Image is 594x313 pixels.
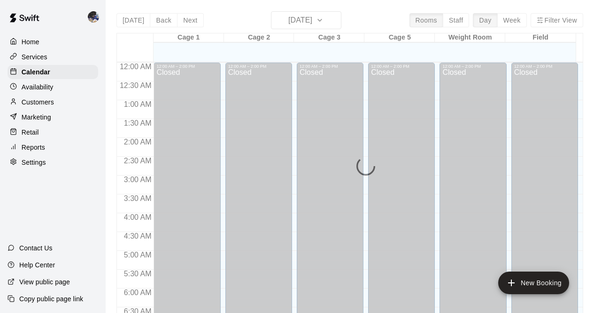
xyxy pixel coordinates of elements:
[514,64,575,69] div: 12:00 AM – 2:00 PM
[122,289,154,297] span: 6:00 AM
[8,65,98,79] a: Calendar
[22,52,47,62] p: Services
[8,95,98,109] a: Customers
[86,8,106,26] div: Kevin Chandler
[19,277,70,287] p: View public page
[22,143,45,152] p: Reports
[8,80,98,94] a: Availability
[22,37,39,47] p: Home
[122,157,154,165] span: 2:30 AM
[22,112,51,122] p: Marketing
[228,64,289,69] div: 12:00 AM – 2:00 PM
[156,64,217,69] div: 12:00 AM – 2:00 PM
[364,33,435,42] div: Cage 5
[22,97,54,107] p: Customers
[442,64,503,69] div: 12:00 AM – 2:00 PM
[294,33,364,42] div: Cage 3
[8,140,98,154] a: Reports
[300,64,361,69] div: 12:00 AM – 2:00 PM
[122,213,154,221] span: 4:00 AM
[22,158,46,167] p: Settings
[8,50,98,64] a: Services
[22,128,39,137] p: Retail
[8,110,98,124] a: Marketing
[22,67,50,77] p: Calendar
[122,138,154,146] span: 2:00 AM
[122,251,154,259] span: 5:00 AM
[117,63,154,71] span: 12:00 AM
[8,35,98,49] a: Home
[88,11,99,23] img: Kevin Chandler
[371,64,432,69] div: 12:00 AM – 2:00 PM
[19,294,83,304] p: Copy public page link
[435,33,505,42] div: Weight Room
[22,82,54,92] p: Availability
[224,33,294,42] div: Cage 2
[122,176,154,184] span: 3:00 AM
[19,260,55,270] p: Help Center
[122,232,154,240] span: 4:30 AM
[122,100,154,108] span: 1:00 AM
[117,81,154,89] span: 12:30 AM
[122,119,154,127] span: 1:30 AM
[8,125,98,139] a: Retail
[122,270,154,278] span: 5:30 AM
[154,33,224,42] div: Cage 1
[498,272,569,294] button: add
[505,33,576,42] div: Field
[122,194,154,202] span: 3:30 AM
[19,243,53,253] p: Contact Us
[8,155,98,169] a: Settings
